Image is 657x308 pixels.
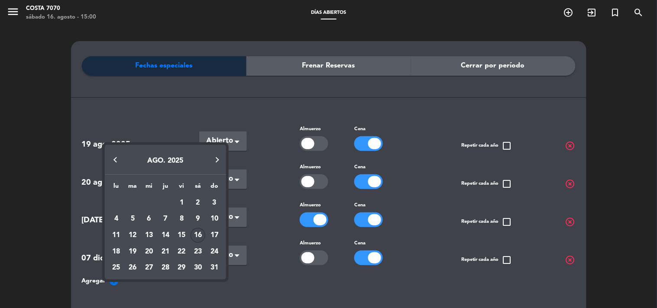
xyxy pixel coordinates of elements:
div: 8 [174,212,189,226]
button: Previous month [107,151,124,169]
th: domingo [206,181,223,195]
td: 17 de agosto de 2025 [206,227,223,244]
div: 30 [191,260,205,275]
div: 3 [207,196,222,210]
th: lunes [108,181,125,195]
td: 7 de agosto de 2025 [157,211,174,227]
div: 28 [158,260,173,275]
div: 24 [207,244,222,259]
td: 21 de agosto de 2025 [157,244,174,260]
td: 30 de agosto de 2025 [190,260,206,276]
td: 22 de agosto de 2025 [174,244,190,260]
div: 2 [191,196,205,210]
td: 8 de agosto de 2025 [174,211,190,227]
div: 20 [142,244,156,259]
td: 20 de agosto de 2025 [141,244,157,260]
div: 5 [125,212,140,226]
td: 23 de agosto de 2025 [190,244,206,260]
th: sábado [190,181,206,195]
div: 19 [125,244,140,259]
td: 10 de agosto de 2025 [206,211,223,227]
td: 13 de agosto de 2025 [141,227,157,244]
span: AGO. 2025 [147,157,183,164]
td: 3 de agosto de 2025 [206,195,223,211]
div: 17 [207,228,222,243]
td: AGO. [108,195,174,211]
td: 16 de agosto de 2025 [190,227,206,244]
div: 16 [191,228,205,243]
td: 11 de agosto de 2025 [108,227,125,244]
div: 12 [125,228,140,243]
div: 23 [191,244,205,259]
td: 4 de agosto de 2025 [108,211,125,227]
div: 22 [174,244,189,259]
td: 5 de agosto de 2025 [124,211,141,227]
td: 14 de agosto de 2025 [157,227,174,244]
td: 6 de agosto de 2025 [141,211,157,227]
td: 18 de agosto de 2025 [108,244,125,260]
td: 15 de agosto de 2025 [174,227,190,244]
th: martes [124,181,141,195]
div: 10 [207,212,222,226]
div: 29 [174,260,189,275]
button: Choose month and year [107,153,224,169]
td: 12 de agosto de 2025 [124,227,141,244]
td: 24 de agosto de 2025 [206,244,223,260]
td: 19 de agosto de 2025 [124,244,141,260]
div: 14 [158,228,173,243]
div: 26 [125,260,140,275]
div: 4 [109,212,124,226]
div: 6 [142,212,156,226]
td: 29 de agosto de 2025 [174,260,190,276]
td: 26 de agosto de 2025 [124,260,141,276]
td: 27 de agosto de 2025 [141,260,157,276]
div: 18 [109,244,124,259]
td: 25 de agosto de 2025 [108,260,125,276]
th: jueves [157,181,174,195]
div: 15 [174,228,189,243]
th: viernes [174,181,190,195]
div: 11 [109,228,124,243]
td: 28 de agosto de 2025 [157,260,174,276]
div: 21 [158,244,173,259]
div: 31 [207,260,222,275]
div: 7 [158,212,173,226]
div: 1 [174,196,189,210]
th: miércoles [141,181,157,195]
td: 1 de agosto de 2025 [174,195,190,211]
div: 9 [191,212,205,226]
td: 31 de agosto de 2025 [206,260,223,276]
div: 13 [142,228,156,243]
div: 27 [142,260,156,275]
td: 2 de agosto de 2025 [190,195,206,211]
td: 9 de agosto de 2025 [190,211,206,227]
button: Next month [209,151,226,169]
div: 25 [109,260,124,275]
